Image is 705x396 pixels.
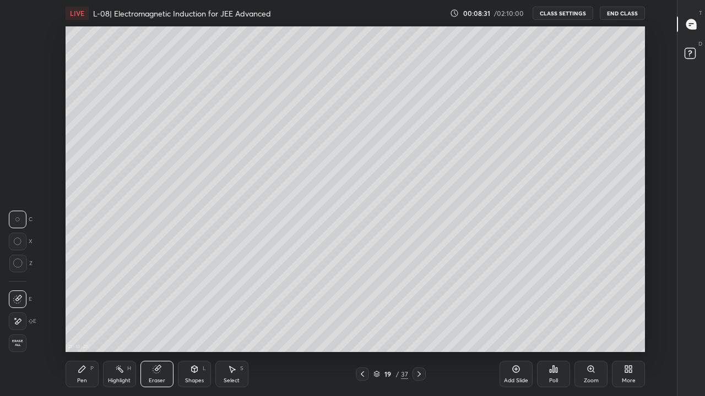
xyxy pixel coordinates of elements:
div: More [622,378,636,383]
div: 37 [401,369,408,379]
div: Highlight [108,378,131,383]
div: S [240,366,243,371]
div: 19 [382,371,393,377]
p: D [698,40,702,48]
div: LIVE [66,7,89,20]
p: T [699,9,702,17]
div: X [9,233,32,250]
div: Z [9,255,32,272]
div: E [9,290,32,308]
div: L [203,366,206,371]
div: Zoom [584,378,599,383]
div: P [90,366,94,371]
button: CLASS SETTINGS [533,7,593,20]
div: Shapes [185,378,204,383]
button: End Class [600,7,645,20]
div: / [395,371,399,377]
div: Eraser [149,378,165,383]
div: E [9,312,36,330]
div: Select [224,378,240,383]
div: Pen [77,378,87,383]
h4: L-08| Electromagnetic Induction for JEE Advanced [93,8,271,19]
div: C [9,211,32,228]
div: Poll [549,378,558,383]
span: Erase all [9,339,26,347]
div: H [127,366,131,371]
div: Add Slide [504,378,528,383]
